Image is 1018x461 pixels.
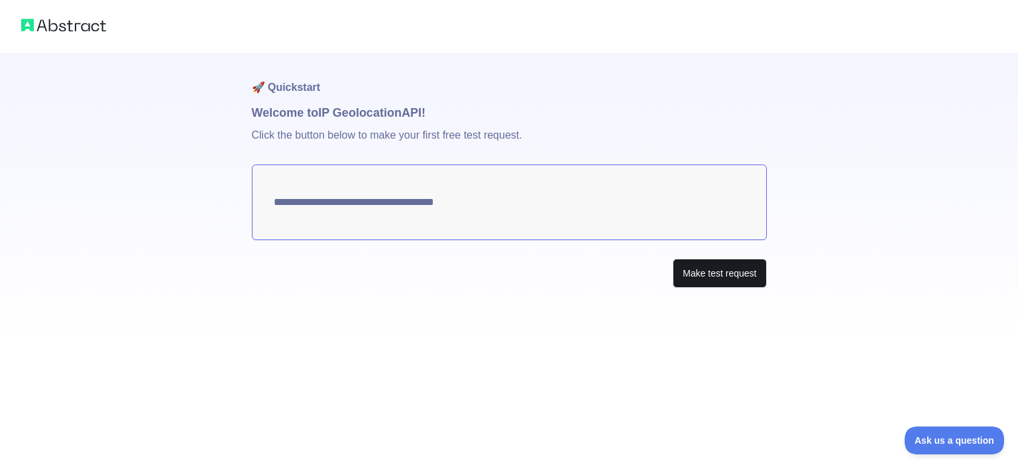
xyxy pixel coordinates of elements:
[252,122,767,165] p: Click the button below to make your first free test request.
[905,427,1005,454] iframe: Toggle Customer Support
[673,259,766,289] button: Make test request
[252,53,767,103] h1: 🚀 Quickstart
[21,16,106,34] img: Abstract logo
[252,103,767,122] h1: Welcome to IP Geolocation API!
